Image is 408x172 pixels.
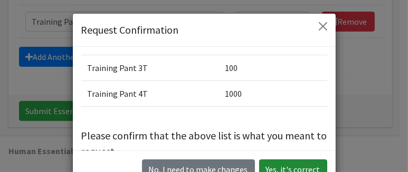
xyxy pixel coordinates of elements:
[219,81,327,107] td: 1000
[219,55,327,81] td: 100
[315,18,331,35] button: Close
[81,81,219,107] td: Training Pant 4T
[81,22,179,38] h5: Request Confirmation
[81,128,327,159] p: Please confirm that the above list is what you meant to request.
[81,55,219,81] td: Training Pant 3T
